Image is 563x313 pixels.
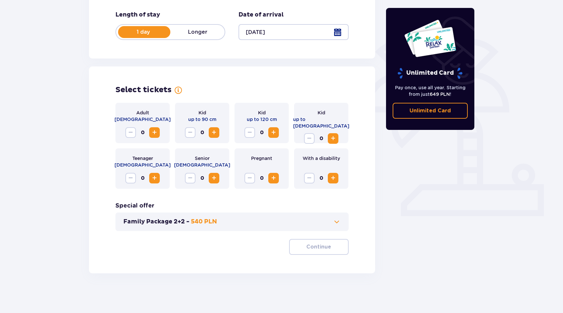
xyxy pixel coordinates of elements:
button: Increase [268,127,279,138]
font: 0 [200,175,204,181]
font: up to 120 cm [247,117,277,122]
font: ! [450,92,451,97]
font: Select tickets [115,85,172,95]
font: 0 [141,129,145,136]
button: Family Package 2+2 -540 PLN [123,218,341,226]
font: Unlimited Card [410,108,451,113]
font: Teenager [132,156,153,161]
button: Reduce [185,173,195,183]
font: Adult [136,110,149,115]
font: Kid [258,110,266,115]
font: [DEMOGRAPHIC_DATA] [174,162,230,168]
button: Increase [149,173,160,183]
font: up to [DEMOGRAPHIC_DATA] [293,117,349,129]
button: Reduce [304,173,315,183]
font: Date of arrival [238,11,283,19]
font: Length of stay [115,11,160,19]
font: 0 [260,175,264,181]
font: Continue [306,244,331,250]
font: 0 [141,175,145,181]
button: Reduce [185,127,195,138]
a: Unlimited Card [393,103,468,119]
font: 1 day [137,29,150,35]
font: 649 PLN [430,92,450,97]
font: [DEMOGRAPHIC_DATA] [114,117,171,122]
button: Increase [209,173,219,183]
font: Pregnant [251,156,272,161]
font: Pay once, use all year. Starting from just [395,85,465,97]
button: Increase [328,133,338,144]
font: 0 [200,129,204,136]
font: 0 [260,129,264,136]
button: Increase [209,127,219,138]
button: Reduce [125,127,136,138]
font: Family Package 2+2 - [123,218,190,225]
img: Two year-round cards for Suntago with the inscription 'UNLIMITED RELAX', on a white background wi... [404,19,456,58]
font: Unlimited Card [406,69,454,77]
button: Increase [149,127,160,138]
font: Kid [198,110,206,115]
button: Increase [328,173,338,183]
font: With a disability [303,156,340,161]
font: 0 [320,135,323,142]
button: Reduce [244,173,255,183]
button: Continue [289,239,349,255]
font: [DEMOGRAPHIC_DATA] [114,162,171,168]
font: up to 90 cm [188,117,216,122]
font: Senior [195,156,210,161]
button: Reduce [125,173,136,183]
font: 0 [320,175,323,181]
button: Increase [268,173,279,183]
font: Longer [188,29,207,35]
button: Reduce [304,133,315,144]
button: Reduce [244,127,255,138]
font: 540 PLN [191,218,217,225]
font: Special offer [115,203,154,209]
font: Kid [318,110,325,115]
